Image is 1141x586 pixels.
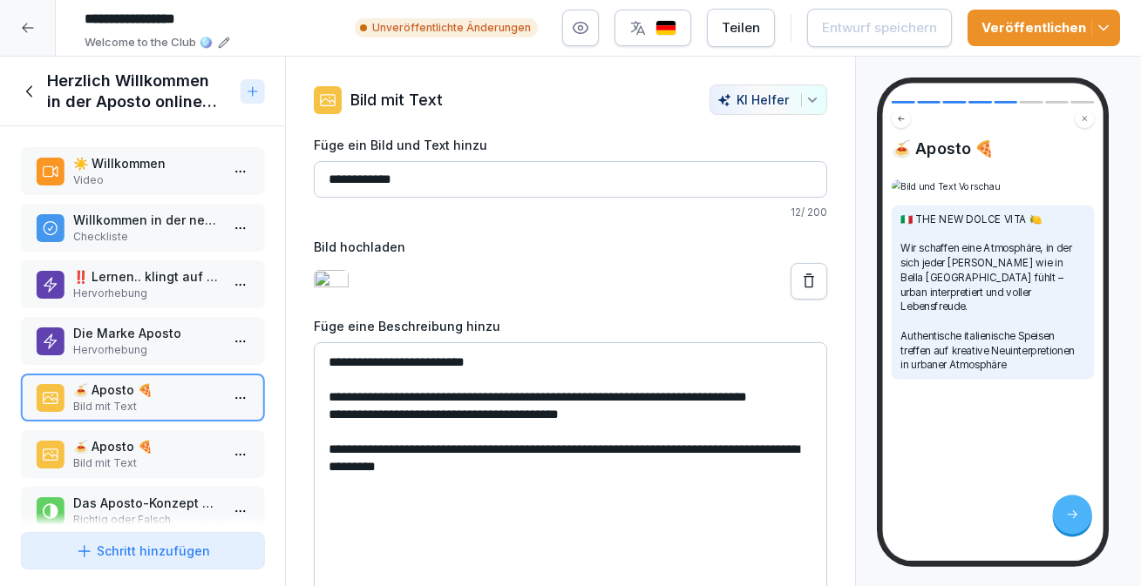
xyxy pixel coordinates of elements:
p: ☀️ Willkommen [73,154,219,172]
p: Bild mit Text [73,399,219,414]
p: Welcome to the Club 🪩 [85,34,213,51]
p: 🍝 Aposto 🍕 [73,381,219,399]
button: Teilen [707,9,775,47]
p: Die Marke Aposto [73,324,219,342]
p: Video [73,172,219,188]
p: Richtig oder Falsch [73,512,219,528]
div: Entwurf speichern [822,18,937,37]
div: Willkommen in der neuen online Lernwelt 🍾Checkliste [21,204,264,252]
div: Die Marke ApostoHervorhebung [21,317,264,365]
div: ‼️ Lernen.. klingt auf den ersten Moment ödeHervorhebung [21,260,264,308]
p: Willkommen in der neuen online Lernwelt 🍾 [73,211,219,229]
p: Checkliste [73,229,219,245]
div: Veröffentlichen [981,18,1106,37]
p: 12 / 200 [314,205,827,220]
div: 🍝 Aposto 🍕Bild mit Text [21,430,264,478]
img: 4d99369f-ac9a-425d-b748-08c868e3d7b6 [314,270,349,293]
div: KI Helfer [717,92,819,107]
img: Bild und Text Vorschau [891,179,1094,192]
div: 🍝 Aposto 🍕Bild mit Text [21,374,264,421]
button: Schritt hinzufügen [21,532,264,569]
p: 🍝 Aposto 🍕 [73,437,219,455]
button: KI Helfer [710,84,827,115]
div: ☀️ WillkommenVideo [21,147,264,195]
button: Veröffentlichen [968,10,1120,46]
p: Bild mit Text [73,455,219,471]
h1: Herzlich Willkommen in der Aposto online Lernwelt 🍕 [47,71,233,112]
p: ‼️ Lernen.. klingt auf den ersten Moment öde [73,267,219,286]
p: Unveröffentlichte Änderungen [372,20,531,36]
button: Entwurf speichern [807,9,952,47]
img: de.svg [655,20,676,37]
label: Füge eine Beschreibung hinzu [314,317,827,335]
label: Bild hochladen [314,238,827,256]
label: Füge ein Bild und Text hinzu [314,136,827,154]
p: Bild mit Text [350,88,443,111]
div: Schritt hinzufügen [76,542,210,560]
p: Das Aposto-Konzept steht für ausgefallene Pizza- und Pastakreationen [73,494,219,512]
p: Hervorhebung [73,342,219,358]
div: Das Aposto-Konzept steht für ausgefallene Pizza- und PastakreationenRichtig oder Falsch [21,487,264,535]
h4: 🍝 Aposto 🍕 [891,139,1094,158]
p: 🇮🇹 THE NEW DOLCE VITA 🍋 Wir schaffen eine Atmosphäre, in der sich jeder [PERSON_NAME] wie in Bell... [900,212,1085,373]
p: Hervorhebung [73,286,219,301]
div: Teilen [722,18,760,37]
